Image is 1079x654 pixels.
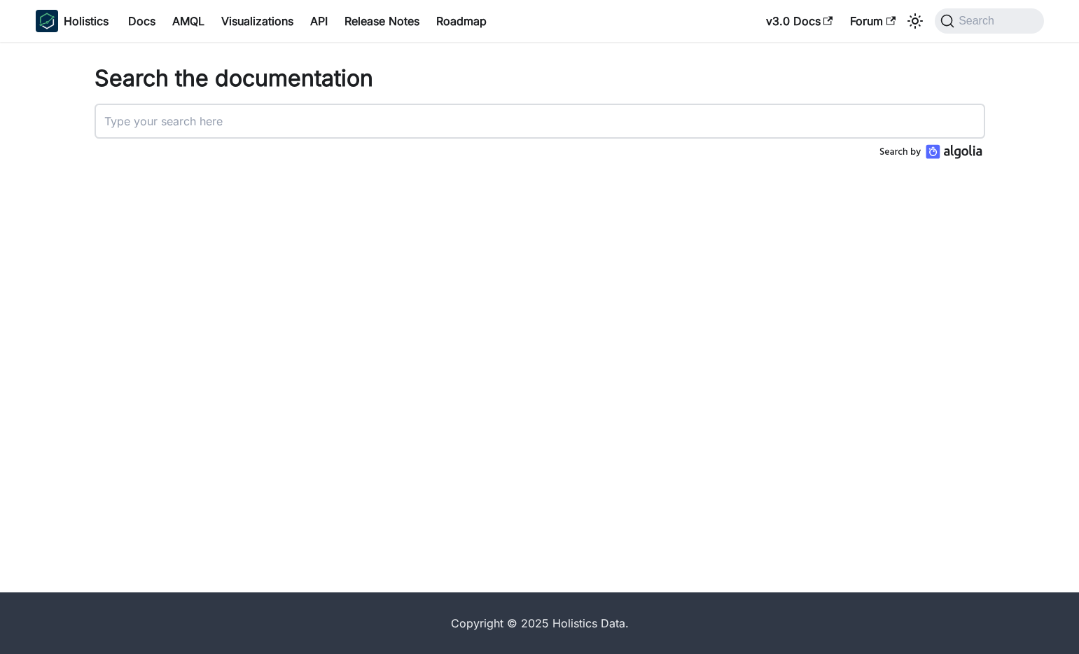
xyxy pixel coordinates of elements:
[120,10,164,32] a: Docs
[95,615,985,632] div: Copyright © 2025 Holistics Data.
[336,10,428,32] a: Release Notes
[164,10,213,32] a: AMQL
[842,10,904,32] a: Forum
[904,10,926,32] button: Switch between dark and light mode (currently system mode)
[36,10,58,32] img: Holistics
[428,10,495,32] a: Roadmap
[95,104,985,139] input: Search
[95,64,985,92] h1: Search the documentation
[879,148,984,162] a: Search by Algolia
[758,10,842,32] a: v3.0 Docs
[954,15,1003,27] span: Search
[64,13,109,29] b: Holistics
[213,10,302,32] a: Visualizations
[302,10,336,32] a: API
[36,10,109,32] a: HolisticsHolisticsHolistics
[935,8,1043,34] button: Search (Command+K)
